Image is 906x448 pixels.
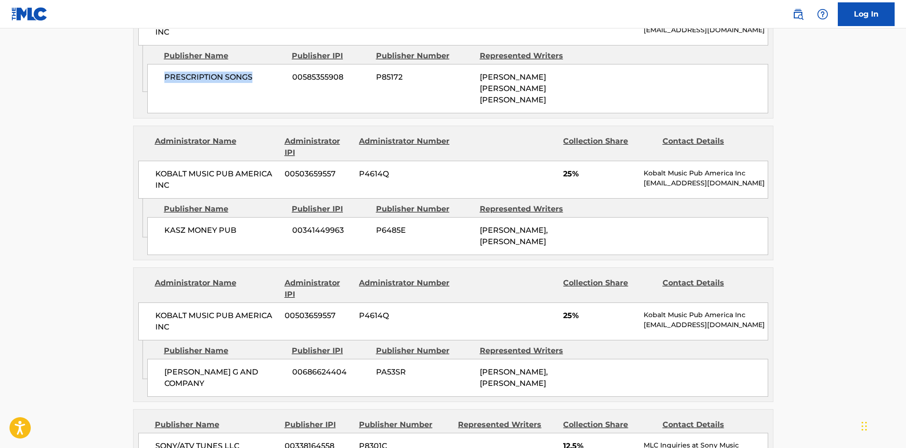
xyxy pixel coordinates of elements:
span: P85172 [376,72,473,83]
div: Contact Details [663,136,754,158]
p: Kobalt Music Pub America Inc [644,310,767,320]
div: Publisher IPI [292,203,369,215]
div: Publisher Number [376,203,473,215]
div: Drag [861,412,867,440]
span: [PERSON_NAME] [PERSON_NAME] [PERSON_NAME] [480,73,546,104]
span: 25% [563,168,637,180]
div: Publisher Name [164,345,285,357]
span: 25% [563,310,637,321]
div: Contact Details [663,419,754,430]
span: 00503659557 [285,310,352,321]
div: Publisher Number [376,345,473,357]
div: Publisher IPI [292,345,369,357]
div: Collection Share [563,277,655,300]
div: Administrator IPI [285,277,352,300]
div: Administrator Name [155,136,278,158]
div: Represented Writers [480,50,576,62]
p: [EMAIL_ADDRESS][DOMAIN_NAME] [644,320,767,330]
span: [PERSON_NAME], [PERSON_NAME] [480,367,548,388]
div: Administrator Name [155,277,278,300]
div: Publisher Name [155,419,278,430]
span: [PERSON_NAME] G AND COMPANY [164,366,285,389]
div: Administrator Number [359,277,451,300]
a: Log In [838,2,895,26]
div: Publisher Name [164,50,285,62]
div: Publisher IPI [285,419,352,430]
div: Publisher IPI [292,50,369,62]
a: Public Search [789,5,807,24]
div: Collection Share [563,419,655,430]
span: KASZ MONEY PUB [164,225,285,236]
img: search [792,9,804,20]
span: P4614Q [359,168,451,180]
span: P4614Q [359,310,451,321]
div: Contact Details [663,277,754,300]
img: MLC Logo [11,7,48,21]
div: Administrator Number [359,136,451,158]
span: [PERSON_NAME], [PERSON_NAME] [480,226,548,246]
span: KOBALT MUSIC PUB AMERICA INC [155,168,278,191]
span: PA53SR [376,366,473,378]
span: 00686624404 [292,366,369,378]
div: Publisher Number [359,419,451,430]
div: Administrator IPI [285,136,352,158]
img: help [817,9,828,20]
span: PRESCRIPTION SONGS [164,72,285,83]
iframe: Chat Widget [859,402,906,448]
div: Represented Writers [458,419,556,430]
span: 00503659557 [285,168,352,180]
p: [EMAIL_ADDRESS][DOMAIN_NAME] [644,178,767,188]
div: Represented Writers [480,345,576,357]
span: 00585355908 [292,72,369,83]
div: Represented Writers [480,203,576,215]
div: Publisher Name [164,203,285,215]
div: Collection Share [563,136,655,158]
span: P6485E [376,225,473,236]
p: [EMAIL_ADDRESS][DOMAIN_NAME] [644,25,767,35]
p: Kobalt Music Pub America Inc [644,168,767,178]
div: Publisher Number [376,50,473,62]
div: Help [813,5,832,24]
span: KOBALT MUSIC PUB AMERICA INC [155,310,278,333]
span: 00341449963 [292,225,369,236]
